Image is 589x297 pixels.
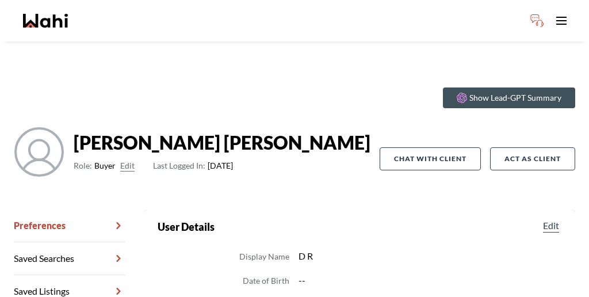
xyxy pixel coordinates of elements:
[550,9,573,32] button: Toggle open navigation menu
[239,250,289,264] dt: Display Name
[299,273,561,288] dd: --
[23,14,68,28] a: Wahi homepage
[490,147,575,170] button: Act as Client
[14,242,125,275] a: Saved Searches
[14,210,125,242] a: Preferences
[443,87,575,108] button: Show Lead-GPT Summary
[94,159,116,173] span: Buyer
[380,147,481,170] button: Chat with client
[541,219,561,233] button: Edit
[153,159,233,173] span: [DATE]
[299,249,561,264] dd: D R
[74,131,370,154] strong: [PERSON_NAME] [PERSON_NAME]
[243,274,289,288] dt: Date of Birth
[74,159,92,173] span: Role:
[158,219,215,235] h2: User Details
[469,92,561,104] p: Show Lead-GPT Summary
[153,161,205,170] span: Last Logged In:
[120,159,135,173] button: Edit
